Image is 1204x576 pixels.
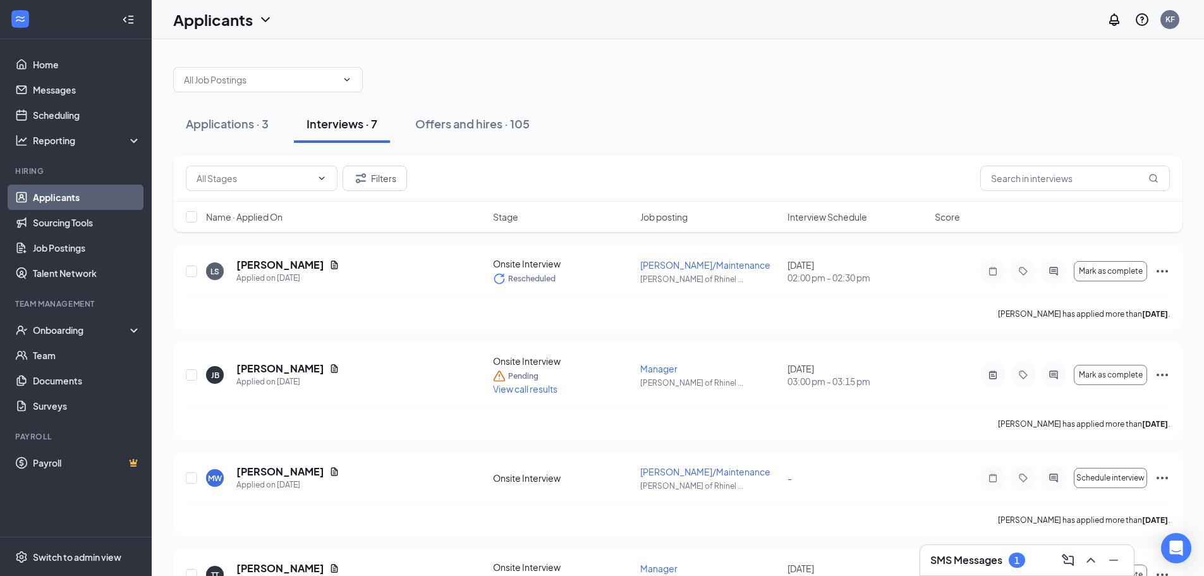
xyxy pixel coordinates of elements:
[1165,14,1175,25] div: KF
[493,257,633,270] div: Onsite Interview
[1142,309,1168,319] b: [DATE]
[307,116,377,132] div: Interviews · 7
[985,266,1000,276] svg: Note
[211,370,219,381] div: JB
[236,272,339,285] div: Applied on [DATE]
[186,116,269,132] div: Applications · 3
[184,73,337,87] input: All Job Postings
[1161,533,1191,563] div: Open Intercom Messenger
[329,260,339,270] svg: Document
[1076,474,1145,482] span: Schedule interview
[1016,370,1031,380] svg: Tag
[787,375,927,388] span: 03:00 pm - 03:15 pm
[1155,367,1170,383] svg: Ellipses
[1134,12,1150,27] svg: QuestionInfo
[415,116,530,132] div: Offers and hires · 105
[985,370,1000,380] svg: ActiveNote
[1107,12,1122,27] svg: Notifications
[493,383,557,395] span: View call results
[493,273,506,285] svg: Loading
[1058,550,1078,570] button: ComposeMessage
[1155,470,1170,486] svg: Ellipses
[197,171,312,185] input: All Stages
[15,298,138,309] div: Team Management
[980,166,1170,191] input: Search in interviews
[33,52,141,77] a: Home
[236,561,324,575] h5: [PERSON_NAME]
[1081,550,1101,570] button: ChevronUp
[329,563,339,573] svg: Document
[787,211,867,223] span: Interview Schedule
[493,370,506,383] svg: Warning
[985,473,1000,483] svg: Note
[15,166,138,176] div: Hiring
[493,211,518,223] span: Stage
[1104,550,1124,570] button: Minimize
[1046,266,1061,276] svg: ActiveChat
[998,309,1170,319] p: [PERSON_NAME] has applied more than .
[787,362,927,388] div: [DATE]
[258,12,273,27] svg: ChevronDown
[1083,553,1098,568] svg: ChevronUp
[640,377,780,388] p: [PERSON_NAME] of Rhinel ...
[1106,553,1121,568] svg: Minimize
[15,134,28,147] svg: Analysis
[935,211,960,223] span: Score
[342,75,352,85] svg: ChevronDown
[640,481,780,491] p: [PERSON_NAME] of Rhinel ...
[787,259,927,284] div: [DATE]
[640,274,780,285] p: [PERSON_NAME] of Rhinel ...
[1046,473,1061,483] svg: ActiveChat
[15,431,138,442] div: Payroll
[1074,365,1147,385] button: Mark as complete
[33,235,141,260] a: Job Postings
[33,324,130,336] div: Onboarding
[998,515,1170,525] p: [PERSON_NAME] has applied more than .
[15,324,28,336] svg: UserCheck
[1016,266,1031,276] svg: Tag
[33,368,141,393] a: Documents
[33,185,141,210] a: Applicants
[329,364,339,374] svg: Document
[998,419,1170,429] p: [PERSON_NAME] has applied more than .
[787,472,792,484] span: -
[1074,261,1147,281] button: Mark as complete
[787,271,927,284] span: 02:00 pm - 02:30 pm
[33,134,142,147] div: Reporting
[33,450,141,475] a: PayrollCrown
[640,563,678,574] span: Manager
[493,561,633,573] div: Onsite Interview
[1014,555,1019,566] div: 1
[1155,264,1170,279] svg: Ellipses
[493,472,633,484] div: Onsite Interview
[236,465,324,479] h5: [PERSON_NAME]
[122,13,135,26] svg: Collapse
[1148,173,1158,183] svg: MagnifyingGlass
[640,259,770,271] span: [PERSON_NAME]/Maintenance
[33,102,141,128] a: Scheduling
[236,258,324,272] h5: [PERSON_NAME]
[1079,267,1143,276] span: Mark as complete
[236,479,339,491] div: Applied on [DATE]
[14,13,27,25] svg: WorkstreamLogo
[33,260,141,286] a: Talent Network
[930,553,1002,567] h3: SMS Messages
[208,473,222,484] div: MW
[1142,515,1168,525] b: [DATE]
[33,77,141,102] a: Messages
[1061,553,1076,568] svg: ComposeMessage
[33,343,141,368] a: Team
[33,210,141,235] a: Sourcing Tools
[1142,419,1168,429] b: [DATE]
[508,273,556,285] span: Rescheduled
[173,9,253,30] h1: Applicants
[508,370,538,383] span: Pending
[329,467,339,477] svg: Document
[15,551,28,563] svg: Settings
[343,166,407,191] button: Filter Filters
[640,466,770,477] span: [PERSON_NAME]/Maintenance
[493,355,633,367] div: Onsite Interview
[1079,371,1143,379] span: Mark as complete
[206,211,283,223] span: Name · Applied On
[640,363,678,374] span: Manager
